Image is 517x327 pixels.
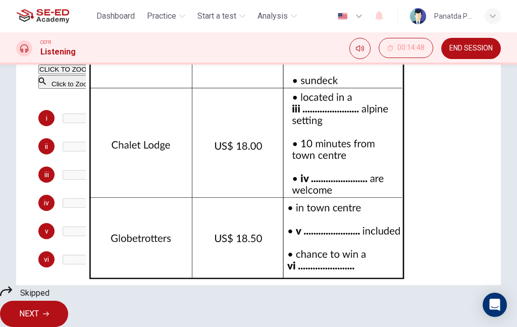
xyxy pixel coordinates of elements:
img: en [336,13,349,20]
button: Dashboard [92,7,139,25]
span: END SESSION [449,44,493,52]
div: Open Intercom Messenger [483,293,507,317]
button: END SESSION [441,38,501,59]
h1: Listening [40,46,76,58]
img: SE-ED Academy logo [16,6,69,26]
span: Skipped [20,287,49,299]
div: Panatda Pattala [434,10,473,22]
span: Analysis [257,10,288,22]
span: Start a test [197,10,236,22]
button: Analysis [253,7,301,25]
a: SE-ED Academy logo [16,6,92,26]
span: NEXT [19,307,39,321]
span: Practice [147,10,176,22]
button: Practice [143,7,189,25]
button: 00:14:48 [379,38,433,58]
span: Dashboard [96,10,135,22]
img: Profile picture [410,8,426,24]
button: Start a test [193,7,249,25]
span: CEFR [40,39,51,46]
div: Hide [379,38,433,59]
div: Mute [349,38,371,59]
span: 00:14:48 [397,44,425,52]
